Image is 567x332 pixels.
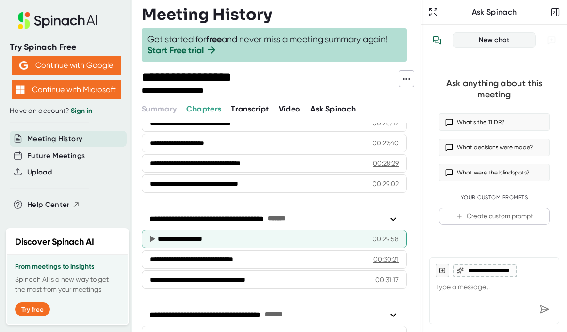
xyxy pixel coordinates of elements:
a: Sign in [71,107,92,115]
div: Ask anything about this meeting [439,78,550,100]
div: New chat [459,36,530,45]
div: 00:31:17 [375,275,399,285]
span: Transcript [231,104,269,113]
button: Help Center [27,199,80,210]
button: Close conversation sidebar [549,5,562,19]
img: Aehbyd4JwY73AAAAAElFTkSuQmCC [19,61,28,70]
button: What were the blindspots? [439,164,550,181]
button: Summary [142,103,177,115]
h3: Meeting History [142,5,272,24]
button: Future Meetings [27,150,85,161]
div: Your Custom Prompts [439,194,550,201]
button: What’s the TLDR? [439,113,550,131]
div: Ask Spinach [440,7,549,17]
button: Continue with Microsoft [12,80,121,99]
button: What decisions were made? [439,139,550,156]
a: Start Free trial [147,45,204,56]
div: Have an account? [10,107,122,115]
button: Ask Spinach [310,103,356,115]
button: Try free [15,302,50,316]
div: 00:29:02 [373,179,399,189]
span: Help Center [27,199,70,210]
b: free [206,34,222,45]
span: Ask Spinach [310,104,356,113]
span: Video [279,104,301,113]
button: Video [279,103,301,115]
h2: Discover Spinach AI [15,236,94,249]
button: Transcript [231,103,269,115]
p: Spinach AI is a new way to get the most from your meetings [15,274,120,295]
button: Continue with Google [12,56,121,75]
button: Upload [27,167,52,178]
h3: From meetings to insights [15,263,120,270]
div: Try Spinach Free [10,42,122,53]
button: Chapters [186,103,221,115]
button: Create custom prompt [439,208,550,225]
span: Get started for and never miss a meeting summary again! [147,34,401,56]
button: Expand to Ask Spinach page [426,5,440,19]
div: 00:27:40 [373,138,399,148]
button: Meeting History [27,133,82,144]
div: Send message [535,300,553,318]
div: 00:29:58 [373,234,399,244]
span: Chapters [186,104,221,113]
div: 00:28:29 [373,158,399,168]
div: 00:28:42 [373,118,399,127]
div: 00:30:21 [373,254,399,264]
span: Summary [142,104,177,113]
button: View conversation history [427,31,447,50]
